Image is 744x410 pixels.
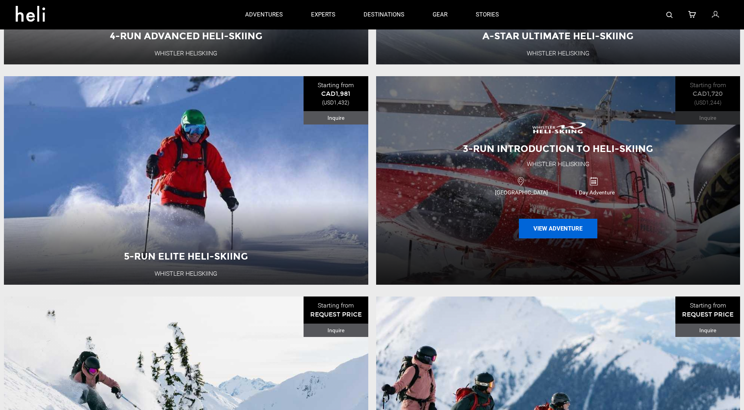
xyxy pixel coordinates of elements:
div: Whistler Heliskiing [527,160,589,169]
p: destinations [364,11,404,19]
p: adventures [245,11,283,19]
img: images [527,117,589,139]
p: experts [311,11,335,19]
span: 3-Run Introduction to Heli-Skiing [463,143,653,154]
img: search-bar-icon.svg [666,12,673,18]
button: View Adventure [519,219,597,238]
span: [GEOGRAPHIC_DATA] [485,189,558,196]
span: 1 Day Adventure [558,189,631,196]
